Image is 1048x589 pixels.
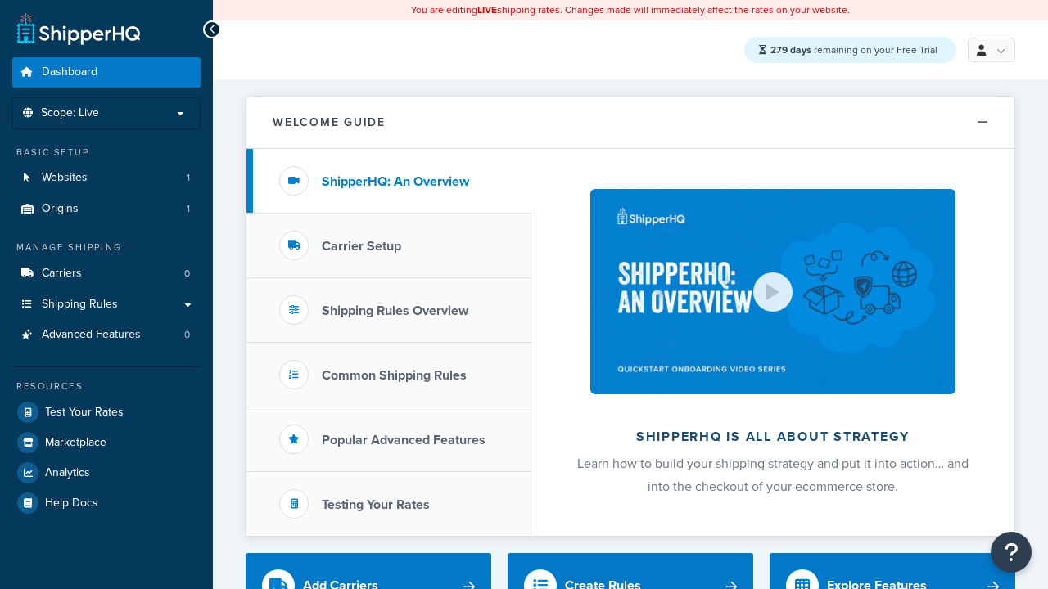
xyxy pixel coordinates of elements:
[45,497,98,510] span: Help Docs
[12,320,201,350] li: Advanced Features
[575,429,971,444] h2: ShipperHQ is all about strategy
[12,320,201,350] a: Advanced Features0
[590,189,955,394] img: ShipperHQ is all about strategy
[45,436,106,450] span: Marketplace
[12,380,201,393] div: Resources
[322,239,401,254] h3: Carrier Setup
[770,43,811,57] strong: 279 days
[322,433,486,447] h3: Popular Advanced Features
[577,454,969,496] span: Learn how to build your shipping strategy and put it into action… and into the checkout of your e...
[184,328,190,342] span: 0
[770,43,937,57] span: remaining on your Free Trial
[12,163,201,193] a: Websites1
[12,57,201,88] a: Dashboard
[42,267,82,281] span: Carriers
[42,171,88,185] span: Websites
[322,303,468,318] h3: Shipping Rules Overview
[322,368,467,383] h3: Common Shipping Rules
[477,2,497,17] b: LIVE
[45,466,90,480] span: Analytics
[12,241,201,254] div: Manage Shipping
[12,488,201,518] a: Help Docs
[45,406,124,420] span: Test Your Rates
[12,259,201,289] a: Carriers0
[187,202,190,216] span: 1
[12,146,201,160] div: Basic Setup
[322,174,469,189] h3: ShipperHQ: An Overview
[246,97,1014,149] button: Welcome Guide
[991,532,1032,573] button: Open Resource Center
[322,497,430,512] h3: Testing Your Rates
[12,194,201,224] li: Origins
[187,171,190,185] span: 1
[12,428,201,457] a: Marketplace
[42,298,118,312] span: Shipping Rules
[12,290,201,320] a: Shipping Rules
[12,398,201,427] a: Test Your Rates
[42,328,141,342] span: Advanced Features
[41,106,99,120] span: Scope: Live
[42,65,97,79] span: Dashboard
[12,259,201,289] li: Carriers
[12,458,201,488] a: Analytics
[12,194,201,224] a: Origins1
[184,267,190,281] span: 0
[12,163,201,193] li: Websites
[273,116,386,128] h2: Welcome Guide
[42,202,79,216] span: Origins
